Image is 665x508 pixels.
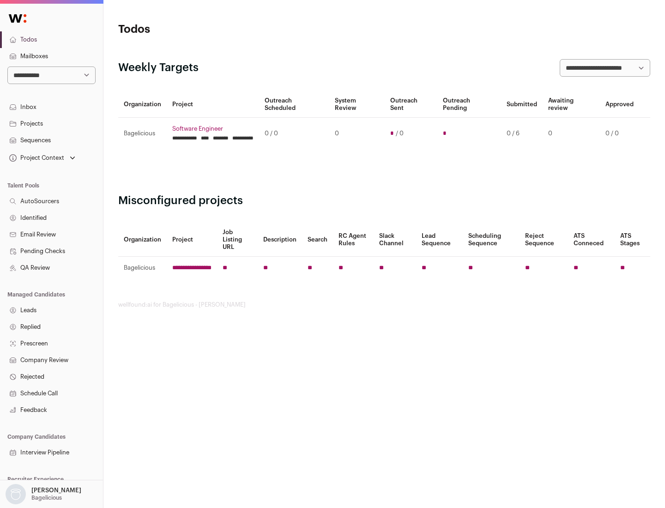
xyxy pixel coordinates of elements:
th: Slack Channel [374,223,416,257]
th: Lead Sequence [416,223,463,257]
td: Bagelicious [118,118,167,150]
th: Outreach Scheduled [259,91,329,118]
th: ATS Conneced [568,223,614,257]
div: Project Context [7,154,64,162]
span: / 0 [396,130,404,137]
a: Software Engineer [172,125,254,133]
th: Awaiting review [543,91,600,118]
th: Approved [600,91,639,118]
td: 0 / 0 [259,118,329,150]
th: Organization [118,223,167,257]
th: Organization [118,91,167,118]
button: Open dropdown [4,484,83,504]
th: Description [258,223,302,257]
p: [PERSON_NAME] [31,487,81,494]
img: nopic.png [6,484,26,504]
td: 0 [329,118,384,150]
img: Wellfound [4,9,31,28]
h1: Todos [118,22,296,37]
footer: wellfound:ai for Bagelicious - [PERSON_NAME] [118,301,650,308]
th: Outreach Pending [437,91,501,118]
th: Reject Sequence [520,223,568,257]
th: System Review [329,91,384,118]
th: Job Listing URL [217,223,258,257]
th: Search [302,223,333,257]
h2: Weekly Targets [118,60,199,75]
th: Scheduling Sequence [463,223,520,257]
p: Bagelicious [31,494,62,502]
th: Project [167,223,217,257]
td: 0 [543,118,600,150]
th: Submitted [501,91,543,118]
th: Outreach Sent [385,91,438,118]
th: Project [167,91,259,118]
td: 0 / 6 [501,118,543,150]
td: 0 / 0 [600,118,639,150]
th: ATS Stages [615,223,650,257]
button: Open dropdown [7,151,77,164]
th: RC Agent Rules [333,223,373,257]
h2: Misconfigured projects [118,194,650,208]
td: Bagelicious [118,257,167,279]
